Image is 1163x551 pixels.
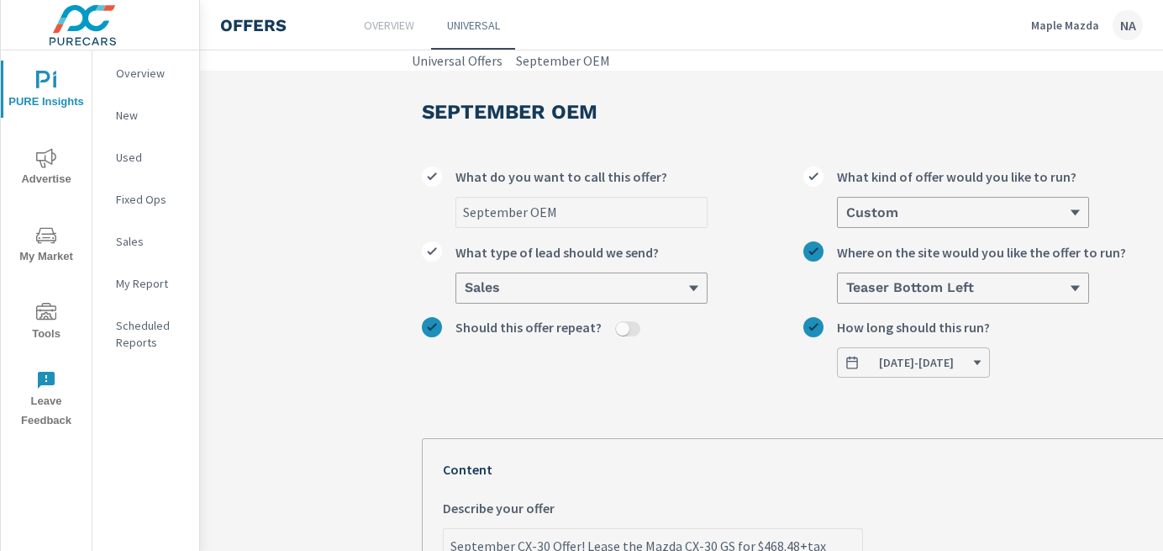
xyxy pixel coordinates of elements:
[879,355,954,370] span: [DATE] - [DATE]
[6,71,87,112] span: PURE Insights
[1113,10,1143,40] div: NA
[463,281,465,296] input: What type of lead should we send?
[412,50,503,71] a: Universal Offers
[846,204,898,221] h6: Custom
[616,321,629,336] button: Should this offer repeat?
[837,167,1076,187] span: What kind of offer would you like to run?
[92,145,199,170] div: Used
[116,233,186,250] p: Sales
[837,347,990,378] button: How long should this run?
[837,242,1126,262] span: Where on the site would you like the offer to run?
[455,242,659,262] span: What type of lead should we send?
[6,303,87,344] span: Tools
[6,370,87,431] span: Leave Feedback
[845,205,846,220] input: What kind of offer would you like to run?
[837,317,990,337] span: How long should this run?
[465,279,500,296] h6: Sales
[92,103,199,128] div: New
[116,107,186,124] p: New
[92,271,199,296] div: My Report
[516,50,610,71] a: September OEM
[92,61,199,86] div: Overview
[422,98,597,126] h3: September OEM
[92,187,199,212] div: Fixed Ops
[1,50,92,437] div: nav menu
[447,17,500,34] p: Universal
[116,275,186,292] p: My Report
[443,498,555,518] span: Describe your offer
[116,65,186,82] p: Overview
[220,15,287,35] h4: Offers
[364,17,414,34] p: Overview
[116,149,186,166] p: Used
[6,225,87,267] span: My Market
[6,148,87,189] span: Advertise
[116,191,186,208] p: Fixed Ops
[92,313,199,355] div: Scheduled Reports
[1031,18,1099,33] p: Maple Mazda
[455,317,602,337] span: Should this offer repeat?
[845,281,846,296] input: Where on the site would you like the offer to run?
[92,229,199,254] div: Sales
[116,317,186,351] p: Scheduled Reports
[846,279,974,296] h6: Teaser Bottom Left
[456,198,707,227] input: What do you want to call this offer?
[455,167,667,187] span: What do you want to call this offer?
